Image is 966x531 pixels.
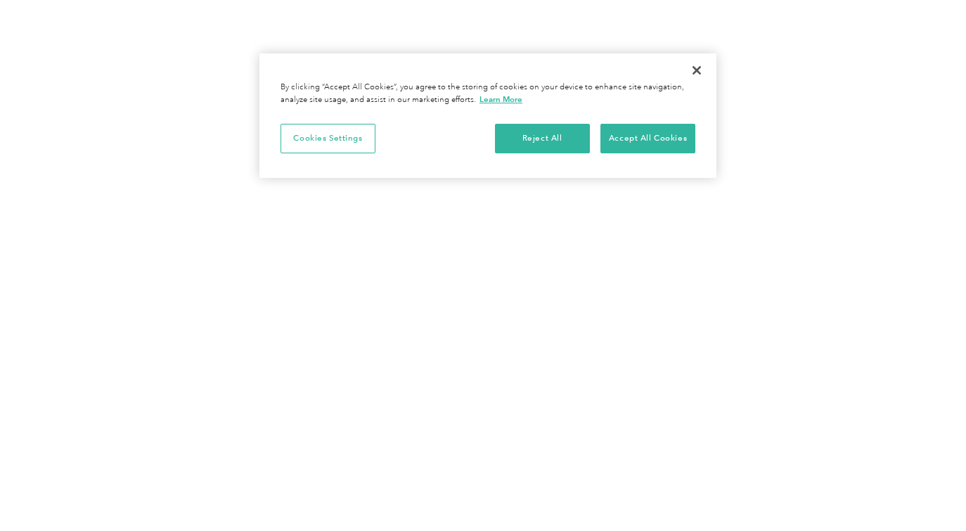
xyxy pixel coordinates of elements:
div: Cookie banner [259,53,716,178]
a: More information about your privacy, opens in a new tab [479,94,522,104]
button: Accept All Cookies [600,124,695,153]
div: By clicking “Accept All Cookies”, you agree to the storing of cookies on your device to enhance s... [281,82,695,106]
button: Reject All [495,124,590,153]
button: Cookies Settings [281,124,375,153]
div: Privacy [259,53,716,178]
button: Close [681,55,712,86]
